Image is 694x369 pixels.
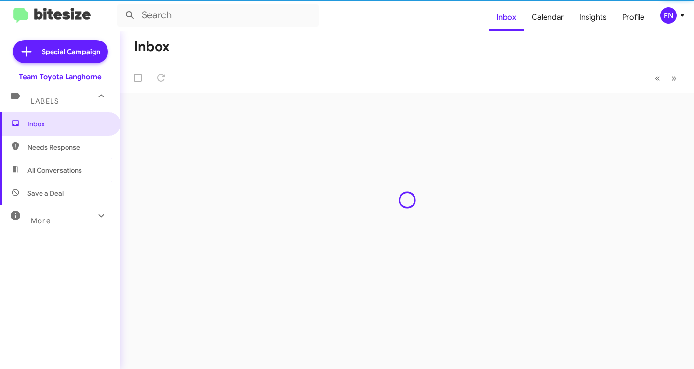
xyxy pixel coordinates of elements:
button: FN [652,7,683,24]
a: Special Campaign [13,40,108,63]
a: Inbox [489,3,524,31]
a: Calendar [524,3,572,31]
div: Team Toyota Langhorne [19,72,102,82]
h1: Inbox [134,39,170,55]
a: Profile [614,3,652,31]
span: More [31,217,51,225]
button: Previous [649,68,666,88]
a: Insights [572,3,614,31]
span: All Conversations [27,165,82,175]
span: Labels [31,97,59,106]
span: Inbox [27,119,109,129]
span: Needs Response [27,142,109,152]
nav: Page navigation example [650,68,682,88]
span: Save a Deal [27,189,64,198]
div: FN [660,7,677,24]
span: » [671,72,677,84]
span: Special Campaign [42,47,100,56]
input: Search [117,4,319,27]
span: « [655,72,660,84]
button: Next [666,68,682,88]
